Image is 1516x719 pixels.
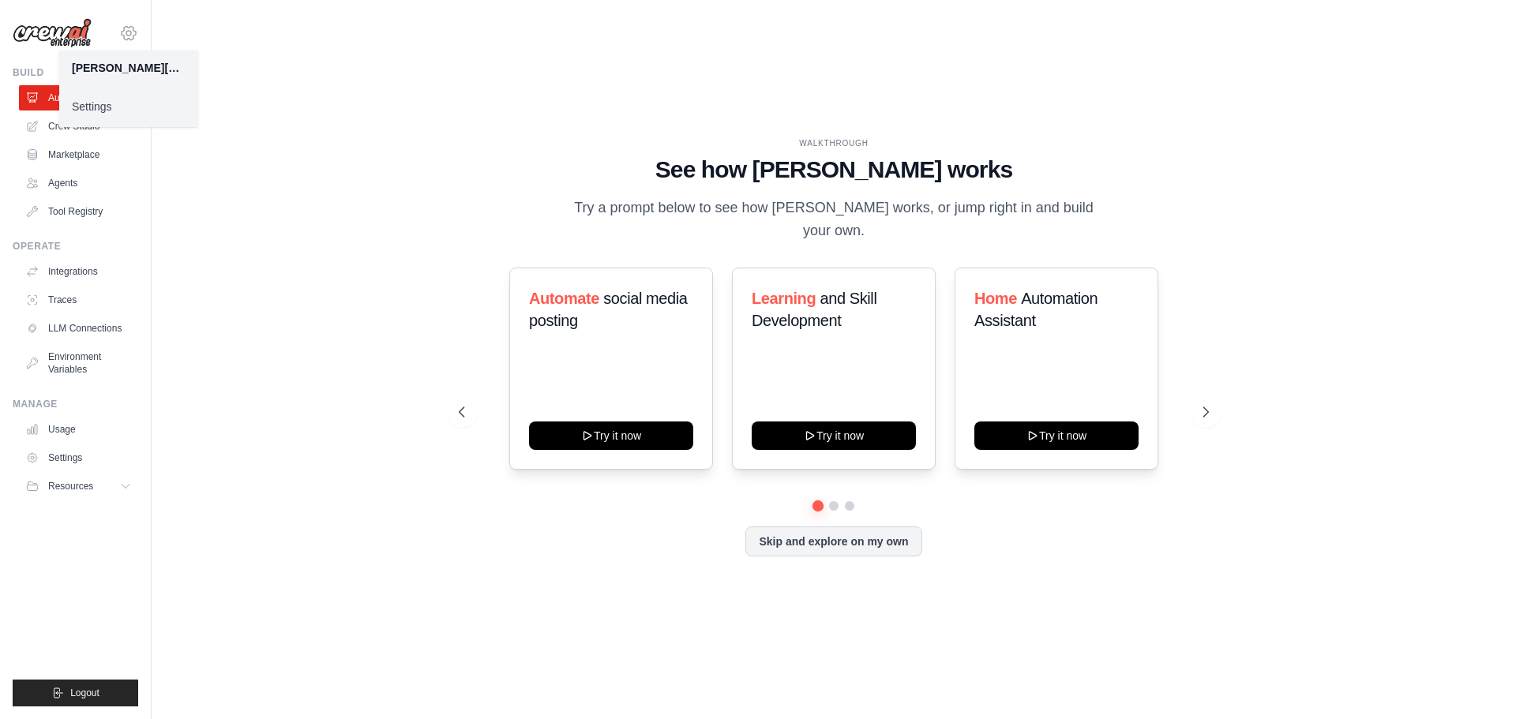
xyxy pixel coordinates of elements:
a: Usage [19,417,138,442]
span: Resources [48,480,93,492]
span: Logout [70,687,99,699]
a: Traces [19,287,138,313]
button: Try it now [752,421,916,450]
div: Manage [13,398,138,410]
a: Automations [19,85,138,110]
a: Marketplace [19,142,138,167]
iframe: Chat Widget [1437,643,1516,719]
span: Home [974,290,1017,307]
a: Crew Studio [19,114,138,139]
a: Tool Registry [19,199,138,224]
p: Try a prompt below to see how [PERSON_NAME] works, or jump right in and build your own. [568,197,1099,243]
button: Resources [19,474,138,499]
a: LLM Connections [19,316,138,341]
img: Logo [13,18,92,48]
a: Settings [59,92,198,121]
div: [PERSON_NAME][EMAIL_ADDRESS][PERSON_NAME][DOMAIN_NAME] [72,60,186,76]
div: WALKTHROUGH [459,137,1209,149]
a: Settings [19,445,138,470]
button: Skip and explore on my own [745,526,921,556]
div: Build [13,66,138,79]
a: Agents [19,170,138,196]
span: social media posting [529,290,688,329]
h1: See how [PERSON_NAME] works [459,155,1209,184]
span: Automate [529,290,599,307]
button: Logout [13,680,138,706]
span: Learning [752,290,816,307]
a: Integrations [19,259,138,284]
div: Operate [13,240,138,253]
span: and Skill Development [752,290,876,329]
div: Widget de chat [1437,643,1516,719]
a: Environment Variables [19,344,138,382]
span: Automation Assistant [974,290,1098,329]
button: Try it now [974,421,1139,450]
button: Try it now [529,421,693,450]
